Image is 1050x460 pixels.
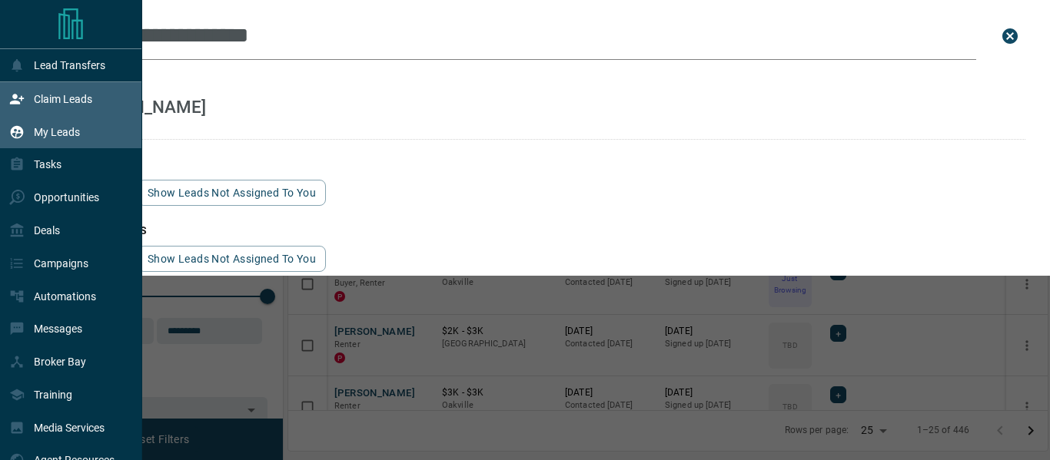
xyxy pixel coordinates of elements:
button: close search bar [995,21,1025,51]
button: show leads not assigned to you [138,180,326,206]
h3: phone matches [58,224,1025,237]
h3: email matches [58,158,1025,170]
h3: name matches [58,69,1025,81]
button: show leads not assigned to you [138,246,326,272]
